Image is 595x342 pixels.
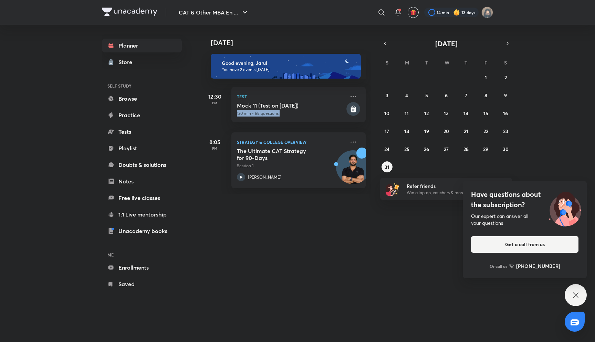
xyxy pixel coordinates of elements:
[460,125,471,137] button: August 21, 2025
[421,108,432,119] button: August 12, 2025
[460,143,471,154] button: August 28, 2025
[424,110,429,117] abbr: August 12, 2025
[405,59,409,66] abbr: Monday
[500,143,511,154] button: August 30, 2025
[385,164,389,170] abbr: August 31, 2025
[102,141,182,155] a: Playlist
[464,128,468,134] abbr: August 21, 2025
[484,92,487,99] abbr: August 8, 2025
[504,92,507,99] abbr: August 9, 2025
[401,143,412,154] button: August 25, 2025
[460,90,471,101] button: August 7, 2025
[404,146,409,152] abbr: August 25, 2025
[503,110,508,117] abbr: August 16, 2025
[503,128,508,134] abbr: August 23, 2025
[237,138,345,146] p: Strategy & College Overview
[382,90,393,101] button: August 3, 2025
[483,146,488,152] abbr: August 29, 2025
[444,110,449,117] abbr: August 13, 2025
[471,213,578,227] div: Our expert can answer all your questions
[102,8,157,18] a: Company Logo
[480,143,491,154] button: August 29, 2025
[464,59,467,66] abbr: Thursday
[102,158,182,172] a: Doubts & solutions
[384,146,389,152] abbr: August 24, 2025
[424,146,429,152] abbr: August 26, 2025
[441,108,452,119] button: August 13, 2025
[441,90,452,101] button: August 6, 2025
[445,92,448,99] abbr: August 6, 2025
[503,146,509,152] abbr: August 30, 2025
[425,59,428,66] abbr: Tuesday
[222,67,355,72] p: You have 2 events [DATE]
[237,148,323,161] h5: The Ultimate CAT Strategy for 90-Days
[386,59,388,66] abbr: Sunday
[102,261,182,274] a: Enrollments
[385,128,389,134] abbr: August 17, 2025
[401,108,412,119] button: August 11, 2025
[543,189,587,227] img: ttu_illustration_new.svg
[405,92,408,99] abbr: August 4, 2025
[463,110,468,117] abbr: August 14, 2025
[425,92,428,99] abbr: August 5, 2025
[201,138,229,146] h5: 8:05
[102,249,182,261] h6: ME
[118,58,136,66] div: Store
[408,7,419,18] button: avatar
[390,39,503,48] button: [DATE]
[211,54,361,79] img: evening
[480,90,491,101] button: August 8, 2025
[237,163,345,169] p: Session 1
[248,174,281,180] p: [PERSON_NAME]
[480,108,491,119] button: August 15, 2025
[382,125,393,137] button: August 17, 2025
[211,39,373,47] h4: [DATE]
[509,262,560,270] a: [PHONE_NUMBER]
[410,9,416,16] img: avatar
[386,182,399,196] img: referral
[401,125,412,137] button: August 18, 2025
[481,7,493,18] img: Jarul Jangid
[500,90,511,101] button: August 9, 2025
[102,8,157,16] img: Company Logo
[237,102,345,109] h5: Mock 11 (Test on 31.08.2025)
[102,108,182,122] a: Practice
[201,146,229,150] p: PM
[102,174,182,188] a: Notes
[102,224,182,238] a: Unacademy books
[382,108,393,119] button: August 10, 2025
[445,59,449,66] abbr: Wednesday
[471,236,578,253] button: Get a call from us
[483,128,488,134] abbr: August 22, 2025
[102,191,182,205] a: Free live classes
[102,208,182,221] a: 1:1 Live mentorship
[237,110,345,117] p: 120 min • 68 questions
[421,143,432,154] button: August 26, 2025
[384,110,389,117] abbr: August 10, 2025
[102,80,182,92] h6: SELF STUDY
[102,92,182,105] a: Browse
[405,110,409,117] abbr: August 11, 2025
[401,90,412,101] button: August 4, 2025
[102,39,182,52] a: Planner
[421,125,432,137] button: August 19, 2025
[500,108,511,119] button: August 16, 2025
[386,92,388,99] abbr: August 3, 2025
[404,128,409,134] abbr: August 18, 2025
[500,125,511,137] button: August 23, 2025
[382,161,393,172] button: August 31, 2025
[407,190,491,196] p: Win a laptop, vouchers & more
[480,125,491,137] button: August 22, 2025
[424,128,429,134] abbr: August 19, 2025
[504,59,507,66] abbr: Saturday
[201,101,229,105] p: PM
[460,108,471,119] button: August 14, 2025
[382,143,393,154] button: August 24, 2025
[102,277,182,291] a: Saved
[435,39,458,48] span: [DATE]
[443,128,449,134] abbr: August 20, 2025
[500,72,511,83] button: August 2, 2025
[453,9,460,16] img: streak
[490,263,507,269] p: Or call us
[201,92,229,101] h5: 12:30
